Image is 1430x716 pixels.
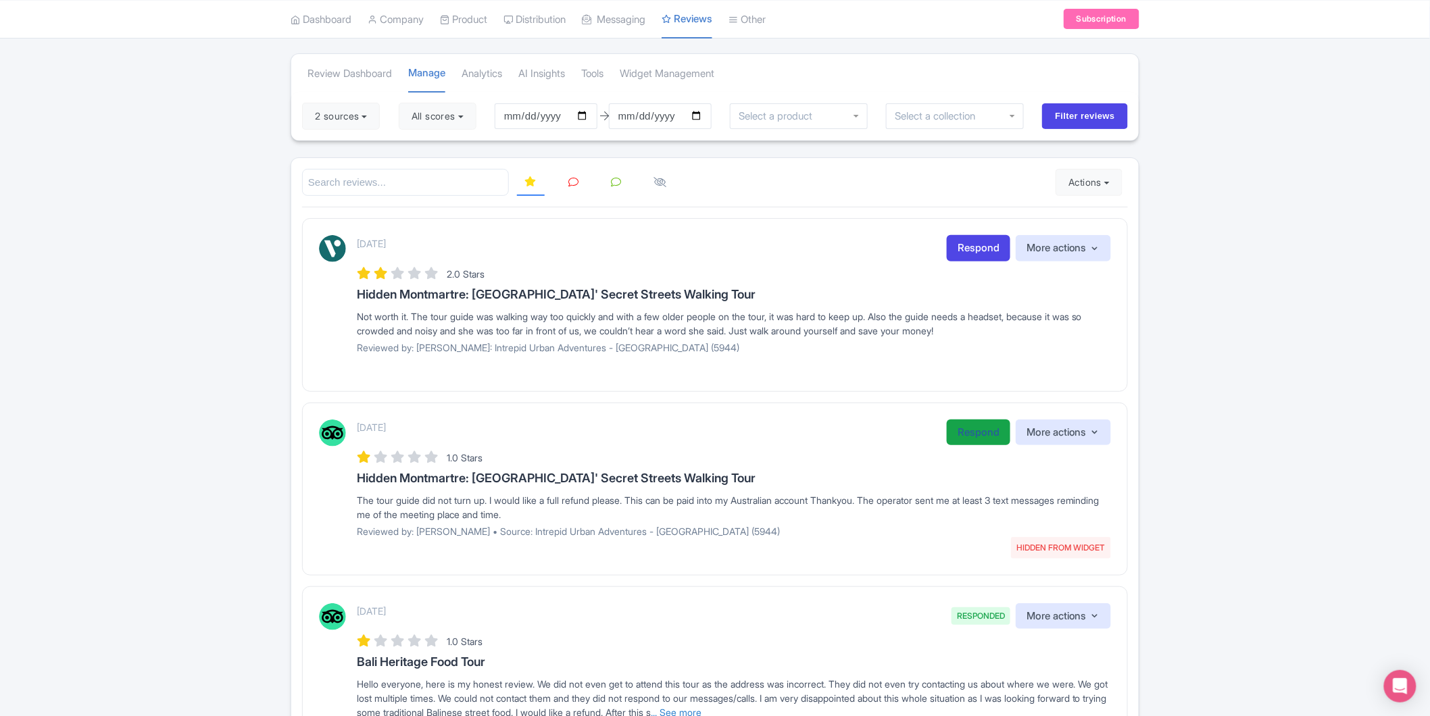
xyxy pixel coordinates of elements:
[319,603,346,630] img: Tripadvisor Logo
[357,420,386,434] p: [DATE]
[739,110,820,122] input: Select a product
[1042,103,1128,129] input: Filter reviews
[462,55,502,93] a: Analytics
[357,471,1111,485] h3: Hidden Montmartre: [GEOGRAPHIC_DATA]' Secret Streets Walking Tour
[357,524,1111,538] p: Reviewed by: [PERSON_NAME] • Source: Intrepid Urban Adventures - [GEOGRAPHIC_DATA] (5944)
[291,1,351,38] a: Dashboard
[581,55,603,93] a: Tools
[947,419,1010,446] a: Respond
[582,1,645,38] a: Messaging
[368,1,424,38] a: Company
[408,55,445,93] a: Manage
[1016,419,1111,446] button: More actions
[357,236,386,251] p: [DATE]
[357,604,386,618] p: [DATE]
[620,55,714,93] a: Widget Management
[399,103,476,130] button: All scores
[447,452,483,463] span: 1.0 Stars
[319,235,346,262] img: Viator Logo
[447,268,485,280] span: 2.0 Stars
[895,110,985,122] input: Select a collection
[357,288,1111,301] h3: Hidden Montmartre: [GEOGRAPHIC_DATA]' Secret Streets Walking Tour
[1384,670,1416,702] div: Open Intercom Messenger
[518,55,565,93] a: AI Insights
[1011,537,1111,559] span: HIDDEN FROM WIDGET
[1016,603,1111,630] button: More actions
[307,55,392,93] a: Review Dashboard
[357,493,1111,521] div: The tour guide did not turn up. I would like a full refund please. This can be paid into my Austr...
[952,607,1010,625] span: RESPONDED
[447,636,483,647] span: 1.0 Stars
[302,169,509,197] input: Search reviews...
[947,235,1010,261] a: Respond
[729,1,766,38] a: Other
[357,309,1111,338] div: Not worth it. The tour guide was walking way too quickly and with a few older people on the tour,...
[357,655,1111,669] h3: Bali Heritage Food Tour
[1064,9,1139,29] a: Subscription
[440,1,487,38] a: Product
[503,1,566,38] a: Distribution
[1016,235,1111,261] button: More actions
[319,419,346,446] img: Tripadvisor Logo
[302,103,380,130] button: 2 sources
[357,340,1111,355] p: Reviewed by: [PERSON_NAME]: Intrepid Urban Adventures - [GEOGRAPHIC_DATA] (5944)
[1056,169,1123,196] button: Actions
